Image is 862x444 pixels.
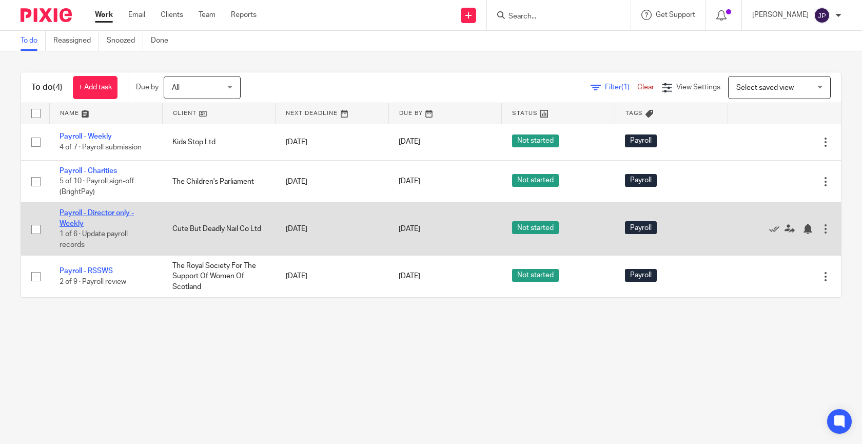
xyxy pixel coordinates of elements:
[21,8,72,22] img: Pixie
[676,84,720,91] span: View Settings
[512,221,559,234] span: Not started
[161,10,183,20] a: Clients
[625,110,643,116] span: Tags
[162,124,275,160] td: Kids Stop Ltd
[276,160,388,202] td: [DATE]
[107,31,143,51] a: Snoozed
[814,7,830,24] img: svg%3E
[625,134,657,147] span: Payroll
[625,174,657,187] span: Payroll
[769,224,785,234] a: Mark as done
[53,83,63,91] span: (4)
[60,278,126,285] span: 2 of 9 · Payroll review
[60,209,134,227] a: Payroll - Director only - Weekly
[736,84,794,91] span: Select saved view
[199,10,215,20] a: Team
[172,84,180,91] span: All
[752,10,809,20] p: [PERSON_NAME]
[637,84,654,91] a: Clear
[625,221,657,234] span: Payroll
[31,82,63,93] h1: To do
[60,178,134,196] span: 5 of 10 · Payroll sign-off (BrightPay)
[53,31,99,51] a: Reassigned
[276,124,388,160] td: [DATE]
[95,10,113,20] a: Work
[399,273,420,280] span: [DATE]
[605,84,637,91] span: Filter
[162,160,275,202] td: The Children's Parliament
[399,225,420,233] span: [DATE]
[399,178,420,185] span: [DATE]
[60,144,142,151] span: 4 of 7 · Payroll submission
[276,203,388,256] td: [DATE]
[136,82,159,92] p: Due by
[621,84,630,91] span: (1)
[128,10,145,20] a: Email
[507,12,600,22] input: Search
[162,203,275,256] td: Cute But Deadly Nail Co Ltd
[60,167,117,175] a: Payroll - Charities
[21,31,46,51] a: To do
[60,133,112,140] a: Payroll - Weekly
[399,139,420,146] span: [DATE]
[162,256,275,297] td: The Royal Society For The Support Of Women Of Scotland
[151,31,176,51] a: Done
[231,10,257,20] a: Reports
[512,269,559,282] span: Not started
[73,76,117,99] a: + Add task
[60,267,113,275] a: Payroll - RSSWS
[656,11,695,18] span: Get Support
[276,256,388,297] td: [DATE]
[625,269,657,282] span: Payroll
[60,230,128,248] span: 1 of 6 · Update payroll records
[512,134,559,147] span: Not started
[512,174,559,187] span: Not started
